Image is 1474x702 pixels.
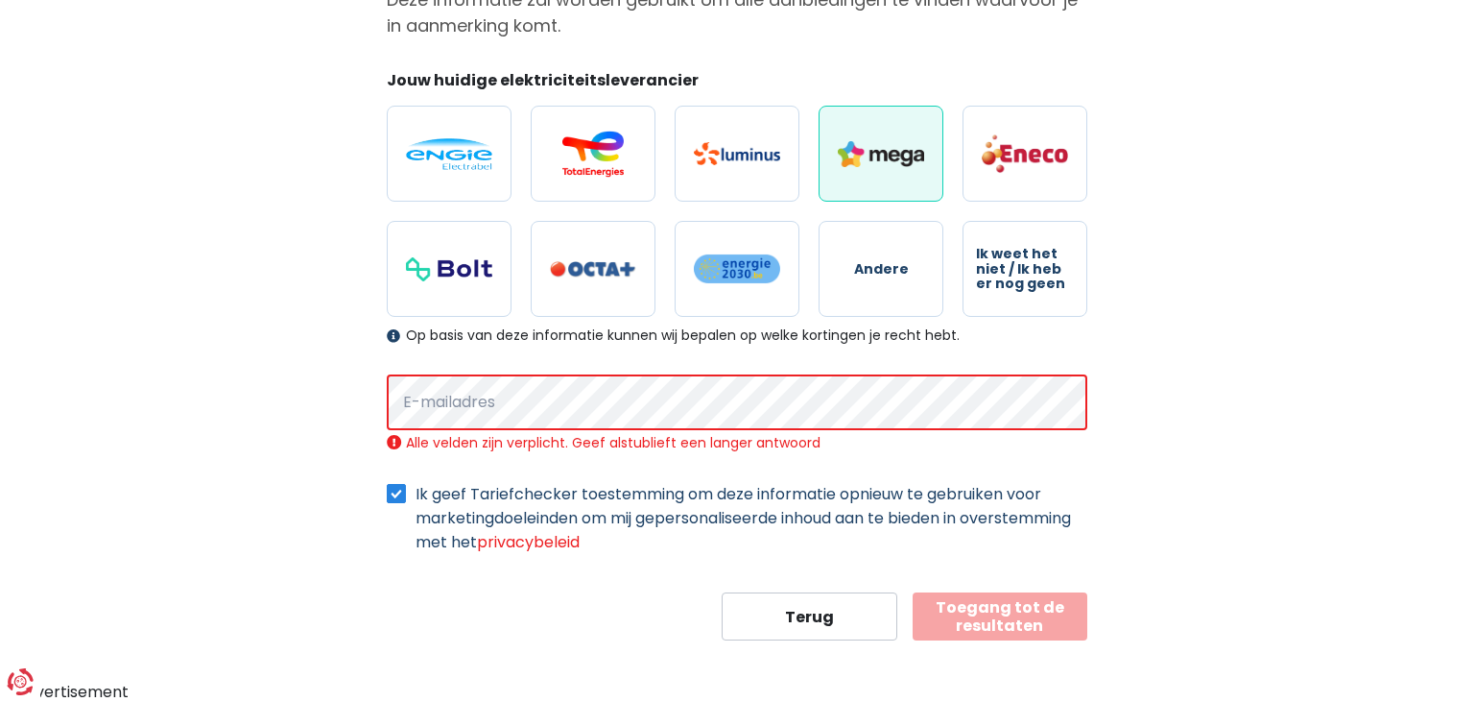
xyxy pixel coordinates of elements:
img: Eneco [982,133,1068,174]
span: Andere [854,262,909,277]
img: Total Energies / Lampiris [550,131,636,177]
a: privacybeleid [477,531,580,553]
button: Terug [722,593,897,641]
div: Alle velden zijn verplicht. Geef alstublieft een langer antwoord [387,434,1087,451]
img: Mega [838,141,924,167]
button: Toegang tot de resultaten [913,593,1088,641]
img: Energie2030 [694,254,780,284]
label: Ik geef Tariefchecker toestemming om deze informatie opnieuw te gebruiken voor marketingdoeleinde... [416,482,1087,554]
img: Bolt [406,257,492,281]
span: Ik weet het niet / Ik heb er nog geen [976,247,1074,291]
img: Engie / Electrabel [406,138,492,170]
legend: Jouw huidige elektriciteitsleverancier [387,69,1087,99]
img: Luminus [694,142,780,165]
div: Op basis van deze informatie kunnen wij bepalen op welke kortingen je recht hebt. [387,327,1087,344]
img: Octa+ [550,261,636,278]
